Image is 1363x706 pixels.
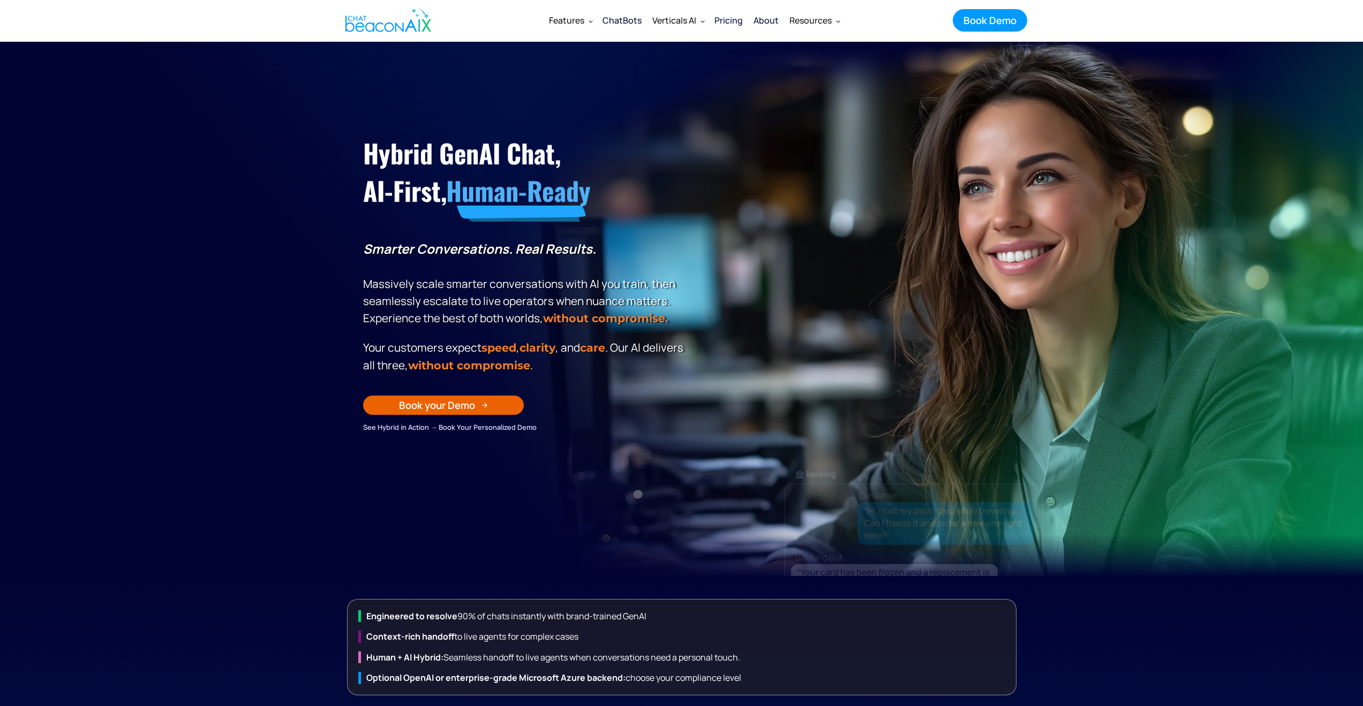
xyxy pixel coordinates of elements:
a: Pricing [709,6,748,34]
div: Banking Bot [795,549,1053,564]
img: Dropdown [836,19,840,23]
div: About [754,13,779,28]
a: About [748,6,784,34]
strong: speed [481,341,516,354]
img: Dropdown [701,19,705,23]
div: Book your Demo [399,398,475,412]
div: Book Demo [963,13,1016,27]
div: to live agents for complex cases [358,631,1011,642]
a: Book Demo [953,9,1027,32]
a: home [336,2,437,39]
div: Seamless handoff to live agents when conversations need a personal touch. [358,651,1011,663]
div: ChatBots [603,13,642,28]
img: Arrow [481,402,488,408]
div: Verticals AI [647,7,709,33]
span: Human-Ready [446,172,590,210]
div: Features [544,7,597,33]
img: Dropdown [589,19,593,23]
p: Your customers expect , , and . Our Al delivers all three, . [363,339,687,374]
strong: Context-rich handoff [366,631,454,642]
div: Features [549,13,584,28]
div: Pricing [714,13,743,28]
span: without compromise [408,359,530,372]
div: Verticals AI [652,13,696,28]
p: Massively scale smarter conversations with AI you train, then seamlessly escalate to live operato... [363,240,687,327]
div: 🏦 Banking [785,466,1043,481]
div: See Hybrid in Action → Book Your Personalized Demo [363,421,687,433]
div: Resources [789,13,832,28]
div: choose your compliance level [358,672,1011,684]
strong: without compromise. [543,312,668,325]
h1: Hybrid GenAI Chat, AI-First, [363,134,687,210]
strong: Optional OpenAI or enterprise-grade Microsoft Azure backend: [366,672,626,684]
strong: Human + Al Hybrid: [366,651,443,663]
div: Resources [784,7,845,33]
strong: Smarter Conversations. Real Results. [363,240,596,257]
a: ChatBots [597,6,647,34]
strong: Engineered to resolve [366,610,457,622]
a: Book your Demo [363,396,524,415]
span: care [580,341,605,354]
div: 90% of chats instantly with brand-trained GenAI [358,610,1011,622]
span: clarity [519,341,555,354]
